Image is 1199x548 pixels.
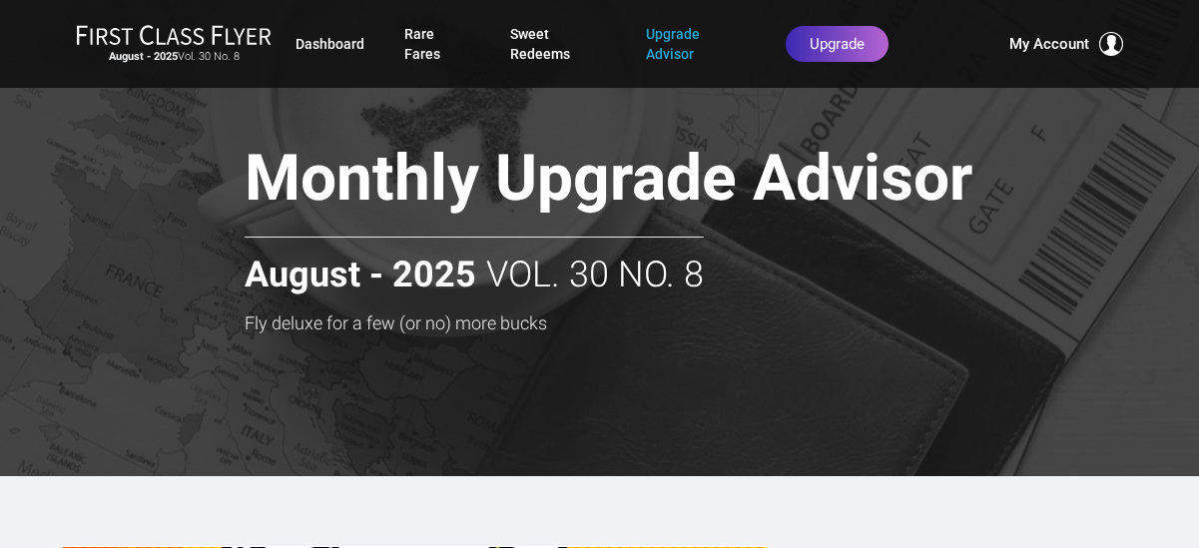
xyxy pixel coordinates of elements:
[245,313,1046,333] h3: Fly deluxe for a few (or no) more bucks
[245,144,1046,221] h1: Monthly Upgrade Advisor
[404,16,469,72] a: Rare Fares
[510,16,607,72] a: Sweet Redeems
[76,50,272,64] small: Vol. 30 No. 8
[1009,32,1123,56] button: My Account
[1009,32,1089,56] span: My Account
[296,26,364,62] a: Dashboard
[646,16,746,72] a: Upgrade Advisor
[76,24,272,45] img: First Class Flyer
[245,237,704,295] h2: Vol. 30 No. 8
[786,26,889,62] a: Upgrade
[109,50,178,63] strong: August - 2025
[245,256,476,295] strong: August - 2025
[76,24,272,64] a: First Class FlyerAugust - 2025Vol. 30 No. 8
